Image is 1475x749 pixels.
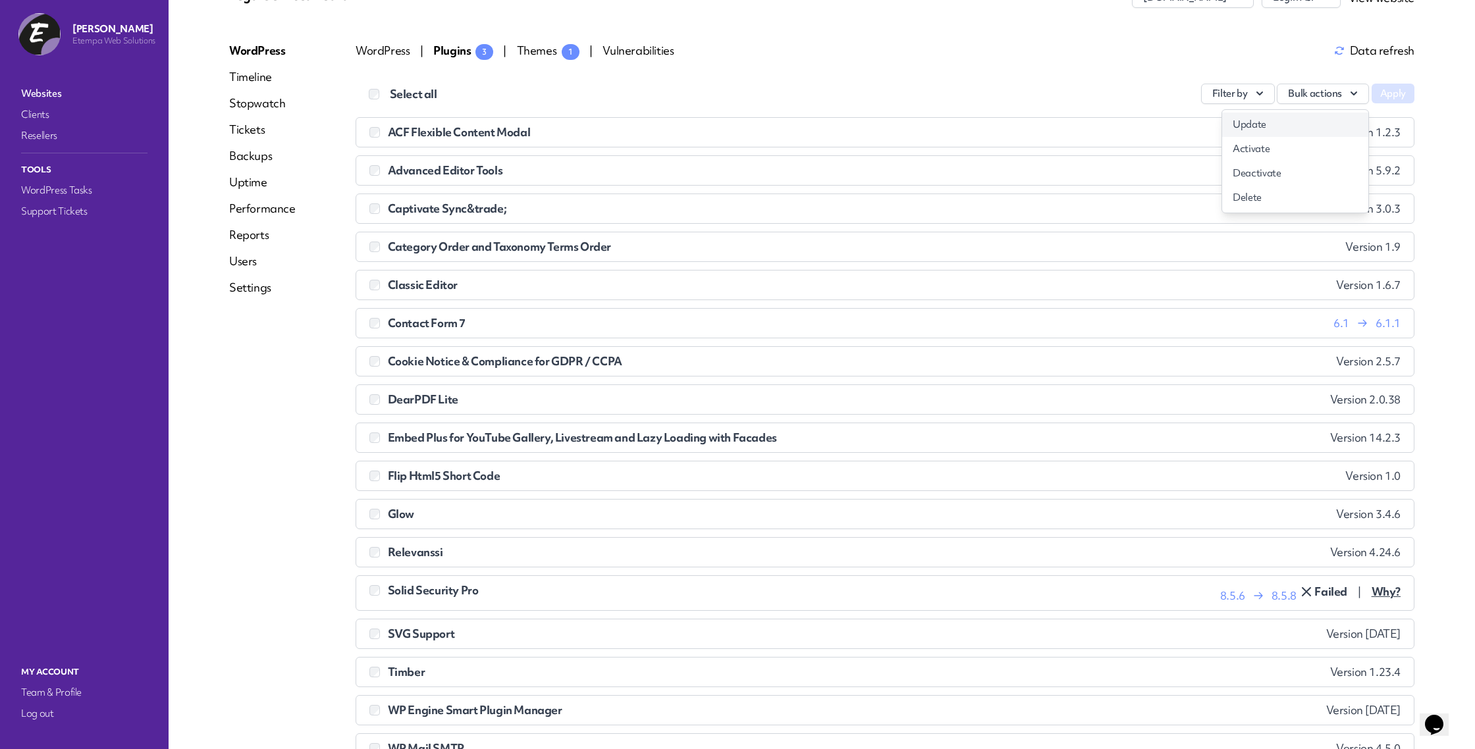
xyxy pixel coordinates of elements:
[388,582,479,598] span: Solid Security Pro
[388,277,458,292] span: Classic Editor
[18,126,150,145] a: Resellers
[18,663,150,681] p: My Account
[356,43,412,58] span: WordPress
[229,43,296,59] a: WordPress
[18,105,150,124] a: Clients
[433,43,493,58] span: Plugins
[18,683,150,702] a: Team & Profile
[1372,84,1414,103] button: Apply
[388,626,455,641] span: SVG Support
[18,84,150,103] a: Websites
[388,315,466,330] span: Contact Form 7
[72,22,155,36] p: [PERSON_NAME]
[229,148,296,164] a: Backups
[503,43,506,58] span: |
[562,44,579,60] span: 1
[388,544,443,559] span: Relevanssi
[589,43,593,58] span: |
[229,95,296,111] a: Stopwatch
[1299,584,1347,600] span: Click here to remove it
[1345,469,1401,482] span: Version 1.0
[1347,585,1372,598] span: |
[1222,161,1368,186] a: Deactivate
[18,202,150,220] a: Support Tickets
[390,86,437,102] label: Select all
[420,43,423,58] span: |
[388,201,507,216] span: Captivate Sync&trade;
[229,122,296,138] a: Tickets
[229,227,296,243] a: Reports
[1220,589,1297,602] span: 8.5.6 8.5.8
[1345,240,1401,253] span: Version 1.9
[1420,696,1462,736] iframe: chat widget
[229,201,296,217] a: Performance
[229,253,296,269] a: Users
[18,704,150,723] a: Log out
[229,280,296,296] a: Settings
[517,43,579,58] span: Themes
[1326,627,1401,640] span: Version [DATE]
[1222,137,1368,161] a: Activate
[229,174,296,190] a: Uptime
[388,430,777,445] span: Embed Plus for YouTube Gallery, Livestream and Lazy Loading with Facades
[388,664,425,679] span: Timber
[1336,507,1401,521] span: Version 3.4.6
[1372,585,1401,598] span: Click here to see details
[388,124,531,140] span: ACF Flexible Content Modal
[18,161,150,178] p: Tools
[72,36,155,46] p: Etempa Web Solutions
[1326,704,1401,717] span: Version [DATE]
[1201,84,1275,104] button: Filter by
[1330,665,1401,679] span: Version 1.23.4
[1222,113,1368,137] a: Update
[1333,317,1401,330] span: 6.1 6.1.1
[388,163,503,178] span: Advanced Editor Tools
[18,181,150,199] a: WordPress Tasks
[603,43,674,58] span: Vulnerabilities
[388,353,622,369] span: Cookie Notice & Compliance for GDPR / CCPA
[1334,45,1414,56] span: Data refresh
[229,69,296,85] a: Timeline
[388,239,611,254] span: Category Order and Taxonomy Terms Order
[1336,278,1401,292] span: Version 1.6.7
[1330,546,1401,559] span: Version 4.24.6
[1277,84,1369,104] button: Bulk actions
[388,392,458,407] span: DearPDF Lite
[1330,393,1401,406] span: Version 2.0.38
[1336,355,1401,368] span: Version 2.5.7
[1222,186,1368,210] a: Delete
[388,506,414,521] span: Glow
[1330,431,1401,444] span: Version 14.2.3
[388,702,562,717] span: WP Engine Smart Plugin Manager
[388,468,500,483] span: Flip Html5 Short Code
[475,44,493,60] span: 3
[1336,202,1401,215] span: Version 3.0.3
